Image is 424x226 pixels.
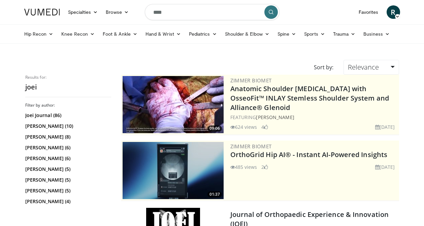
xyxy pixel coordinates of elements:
div: Sort by: [309,60,338,75]
a: 09:06 [123,76,224,133]
a: [PERSON_NAME] (4) [25,198,109,205]
input: Search topics, interventions [145,4,280,20]
img: 59d0d6d9-feca-4357-b9cd-4bad2cd35cb6.300x170_q85_crop-smart_upscale.jpg [123,76,224,133]
a: Specialties [64,5,102,19]
li: 624 views [230,123,257,130]
a: 01:37 [123,142,224,199]
div: FEATURING [230,114,398,121]
a: Relevance [344,60,399,75]
a: [PERSON_NAME] (5) [25,187,109,194]
h3: Filter by author: [25,103,111,108]
li: [DATE] [375,163,395,171]
a: Business [359,27,394,41]
a: Hip Recon [20,27,58,41]
a: Joei Journal (86) [25,112,109,119]
span: 09:06 [207,125,222,131]
a: [PERSON_NAME] (8) [25,134,109,140]
a: [PERSON_NAME] (5) [25,177,109,183]
li: 485 views [230,163,257,171]
a: Browse [102,5,133,19]
h2: joei [25,83,111,91]
a: Knee Recon [57,27,99,41]
a: OrthoGrid Hip AI® - Instant AI-Powered Insights [230,150,388,159]
span: Relevance [348,63,379,72]
a: [PERSON_NAME] [256,114,294,120]
a: Shoulder & Elbow [221,27,273,41]
a: [PERSON_NAME] (10) [25,123,109,129]
a: Favorites [355,5,383,19]
li: 2 [261,163,268,171]
a: [PERSON_NAME] (6) [25,144,109,151]
a: Trauma [329,27,360,41]
a: Hand & Wrist [141,27,185,41]
a: [PERSON_NAME] (5) [25,166,109,173]
a: Zimmer Biomet [230,77,272,84]
li: 4 [261,123,268,130]
a: Anatomic Shoulder [MEDICAL_DATA] with OsseoFit™ INLAY Stemless Shoulder System and Alliance® Glenoid [230,84,389,112]
a: Zimmer Biomet [230,143,272,150]
a: R [387,5,400,19]
img: VuMedi Logo [24,9,60,15]
li: [DATE] [375,123,395,130]
img: 51d03d7b-a4ba-45b7-9f92-2bfbd1feacc3.300x170_q85_crop-smart_upscale.jpg [123,142,224,199]
a: Foot & Ankle [99,27,141,41]
p: Results for: [25,75,111,80]
span: 01:37 [207,191,222,197]
a: Sports [300,27,329,41]
a: [PERSON_NAME] (6) [25,155,109,162]
a: Spine [273,27,300,41]
a: Pediatrics [185,27,221,41]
